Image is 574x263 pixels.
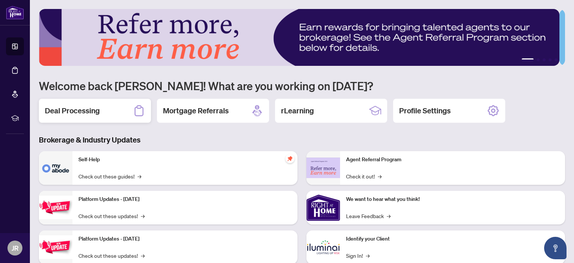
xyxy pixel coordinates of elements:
[346,156,559,164] p: Agent Referral Program
[78,156,291,164] p: Self-Help
[141,251,145,260] span: →
[78,235,291,243] p: Platform Updates - [DATE]
[378,172,382,180] span: →
[399,105,451,116] h2: Profile Settings
[6,6,24,19] img: logo
[39,235,72,259] img: Platform Updates - July 8, 2025
[78,212,145,220] a: Check out these updates!→
[543,58,546,61] button: 3
[346,235,559,243] p: Identify your Client
[346,172,382,180] a: Check it out!→
[78,172,141,180] a: Check out these guides!→
[39,196,72,219] img: Platform Updates - July 21, 2025
[78,251,145,260] a: Check out these updates!→
[346,195,559,204] p: We want to hear what you think!
[366,251,370,260] span: →
[387,212,391,220] span: →
[522,58,534,61] button: 1
[544,237,567,259] button: Open asap
[281,105,314,116] h2: rLearning
[39,135,565,145] h3: Brokerage & Industry Updates
[306,191,340,224] img: We want to hear what you think!
[45,105,100,116] h2: Deal Processing
[78,195,291,204] p: Platform Updates - [DATE]
[555,58,558,61] button: 5
[39,79,565,93] h1: Welcome back [PERSON_NAME]! What are you working on [DATE]?
[286,154,294,163] span: pushpin
[346,251,370,260] a: Sign In!→
[306,158,340,178] img: Agent Referral Program
[12,243,19,253] span: JR
[537,58,540,61] button: 2
[138,172,141,180] span: →
[549,58,552,61] button: 4
[39,9,559,66] img: Slide 0
[346,212,391,220] a: Leave Feedback→
[163,105,229,116] h2: Mortgage Referrals
[141,212,145,220] span: →
[39,151,72,185] img: Self-Help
